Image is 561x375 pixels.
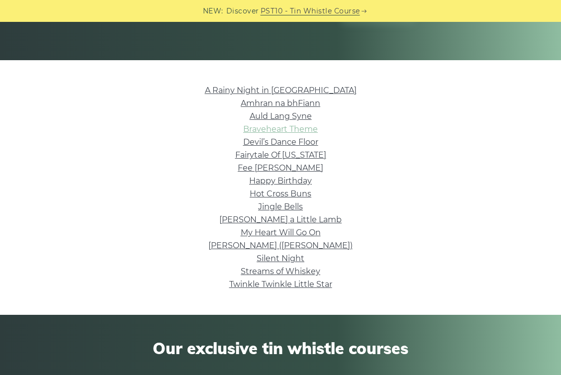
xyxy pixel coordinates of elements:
a: Devil’s Dance Floor [243,137,318,147]
a: [PERSON_NAME] a Little Lamb [219,215,342,224]
a: Twinkle Twinkle Little Star [229,280,332,289]
a: Braveheart Theme [243,124,318,134]
a: Fairytale Of [US_STATE] [235,150,326,160]
a: Silent Night [257,254,304,263]
a: Streams of Whiskey [241,267,320,276]
a: PST10 - Tin Whistle Course [261,5,360,17]
span: Our exclusive tin whistle courses [24,339,537,358]
a: Jingle Bells [258,202,303,211]
a: Happy Birthday [249,176,312,186]
a: [PERSON_NAME] ([PERSON_NAME]) [208,241,353,250]
a: My Heart Will Go On [241,228,321,237]
span: NEW: [203,5,223,17]
a: A Rainy Night in [GEOGRAPHIC_DATA] [205,86,357,95]
a: Amhran na bhFiann [241,98,320,108]
span: Discover [226,5,259,17]
a: Hot Cross Buns [250,189,311,198]
a: Auld Lang Syne [250,111,312,121]
a: Fee [PERSON_NAME] [238,163,323,173]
